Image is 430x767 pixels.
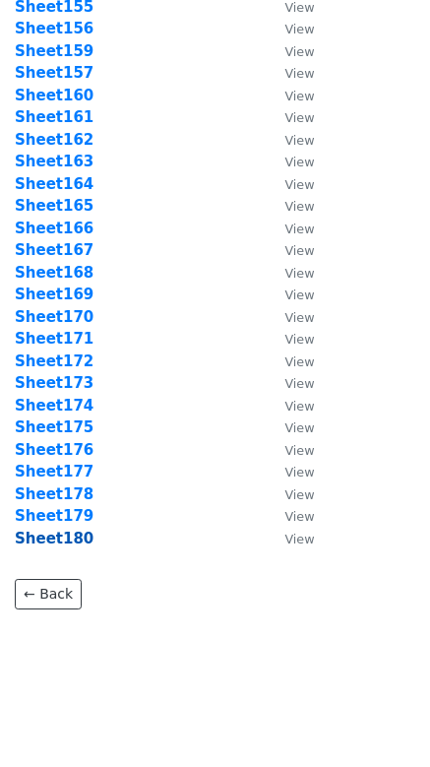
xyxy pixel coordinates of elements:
[265,264,314,282] a: View
[265,20,314,37] a: View
[284,243,314,258] small: View
[284,89,314,103] small: View
[265,175,314,193] a: View
[284,110,314,125] small: View
[15,42,93,60] a: Sheet159
[15,131,93,149] a: Sheet162
[265,463,314,480] a: View
[15,463,93,480] a: Sheet177
[15,330,93,348] a: Sheet171
[15,20,93,37] a: Sheet156
[15,264,93,282] a: Sheet168
[265,108,314,126] a: View
[265,441,314,459] a: View
[265,374,314,392] a: View
[265,330,314,348] a: View
[284,177,314,192] small: View
[15,241,93,259] a: Sheet167
[284,310,314,325] small: View
[265,308,314,326] a: View
[284,288,314,302] small: View
[284,332,314,347] small: View
[265,153,314,170] a: View
[15,308,93,326] a: Sheet170
[332,672,430,767] iframe: Chat Widget
[15,485,93,503] a: Sheet178
[265,397,314,415] a: View
[15,374,93,392] a: Sheet173
[265,530,314,547] a: View
[284,199,314,214] small: View
[265,418,314,436] a: View
[284,222,314,236] small: View
[15,530,93,547] a: Sheet180
[284,509,314,524] small: View
[15,441,93,459] a: Sheet176
[265,241,314,259] a: View
[15,87,93,104] a: Sheet160
[284,465,314,479] small: View
[284,376,314,391] small: View
[265,220,314,237] a: View
[284,66,314,81] small: View
[284,44,314,59] small: View
[265,197,314,215] a: View
[15,64,93,82] a: Sheet157
[284,399,314,414] small: View
[284,443,314,458] small: View
[265,64,314,82] a: View
[15,507,93,525] a: Sheet179
[265,352,314,370] a: View
[265,485,314,503] a: View
[265,286,314,303] a: View
[15,286,93,303] a: Sheet169
[15,220,93,237] a: Sheet166
[15,418,93,436] a: Sheet175
[284,266,314,281] small: View
[265,42,314,60] a: View
[284,155,314,169] small: View
[284,532,314,546] small: View
[15,397,93,415] a: Sheet174
[15,352,93,370] a: Sheet172
[15,108,93,126] a: Sheet161
[265,87,314,104] a: View
[284,133,314,148] small: View
[284,420,314,435] small: View
[15,579,82,609] a: ← Back
[265,507,314,525] a: View
[15,175,93,193] a: Sheet164
[284,22,314,36] small: View
[284,487,314,502] small: View
[284,354,314,369] small: View
[265,131,314,149] a: View
[15,153,93,170] a: Sheet163
[15,197,93,215] a: Sheet165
